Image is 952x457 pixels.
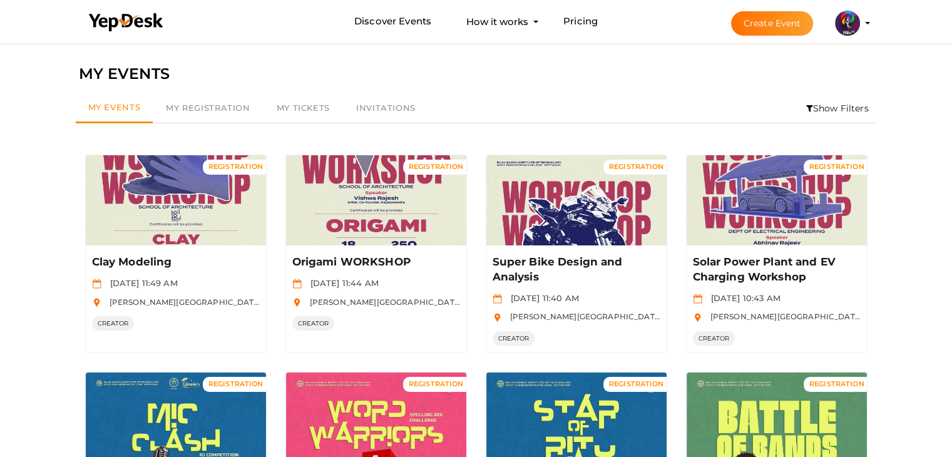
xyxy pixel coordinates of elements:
[493,313,502,322] img: location.svg
[292,255,457,270] p: Origami WORKSHOP
[731,11,814,36] button: Create Event
[493,331,535,346] span: CREATOR
[693,331,735,346] span: CREATOR
[264,94,343,123] a: My Tickets
[493,255,657,285] p: Super Bike Design and Analysis
[504,293,579,303] span: [DATE] 11:40 AM
[88,102,141,112] span: My Events
[153,94,263,123] a: My Registration
[693,313,702,322] img: location.svg
[277,103,330,113] span: My Tickets
[343,94,429,123] a: Invitations
[103,297,622,307] span: [PERSON_NAME][GEOGRAPHIC_DATA], [GEOGRAPHIC_DATA], [GEOGRAPHIC_DATA], [GEOGRAPHIC_DATA], [GEOGRAP...
[563,10,598,33] a: Pricing
[104,278,178,288] span: [DATE] 11:49 AM
[166,103,250,113] span: My Registration
[92,255,257,270] p: Clay Modeling
[463,10,532,33] button: How it works
[292,298,302,307] img: location.svg
[292,279,302,289] img: calendar.svg
[798,94,877,123] li: Show Filters
[354,10,431,33] a: Discover Events
[92,316,135,331] span: CREATOR
[92,298,101,307] img: location.svg
[705,293,781,303] span: [DATE] 10:43 AM
[79,62,874,86] div: MY EVENTS
[693,294,702,304] img: calendar.svg
[356,103,416,113] span: Invitations
[292,316,335,331] span: CREATOR
[92,279,101,289] img: calendar.svg
[835,11,860,36] img: 5BK8ZL5P_small.png
[76,94,153,123] a: My Events
[304,278,379,288] span: [DATE] 11:44 AM
[304,297,822,307] span: [PERSON_NAME][GEOGRAPHIC_DATA], [GEOGRAPHIC_DATA], [GEOGRAPHIC_DATA], [GEOGRAPHIC_DATA], [GEOGRAP...
[693,255,857,285] p: Solar Power Plant and EV Charging Workshop
[493,294,502,304] img: calendar.svg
